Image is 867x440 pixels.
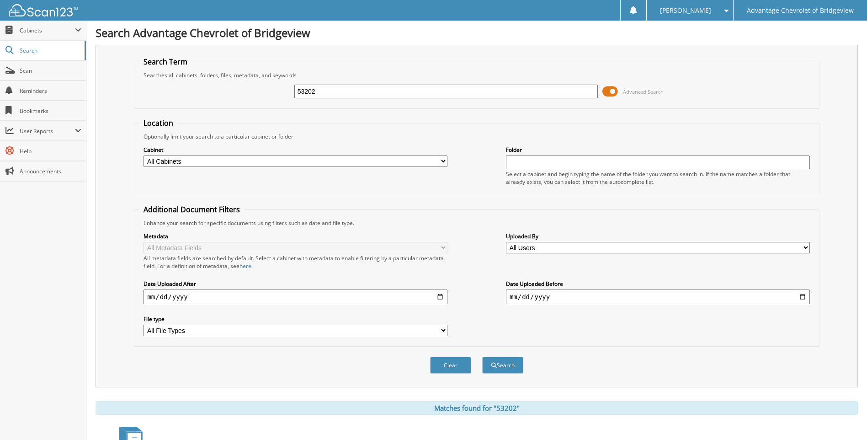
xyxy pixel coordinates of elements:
span: [PERSON_NAME] [660,8,711,13]
label: File type [144,315,447,323]
div: Enhance your search for specific documents using filters such as date and file type. [139,219,814,227]
label: Date Uploaded Before [506,280,810,288]
div: Optionally limit your search to a particular cabinet or folder [139,133,814,140]
span: Cabinets [20,27,75,34]
legend: Additional Document Filters [139,204,245,215]
a: here [239,262,251,270]
span: Help [20,147,81,155]
div: Matches found for "53202" [96,401,858,415]
label: Uploaded By [506,232,810,240]
div: All metadata fields are searched by default. Select a cabinet with metadata to enable filtering b... [144,254,447,270]
img: scan123-logo-white.svg [9,4,78,16]
label: Date Uploaded After [144,280,447,288]
span: Scan [20,67,81,75]
span: Advantage Chevrolet of Bridgeview [747,8,854,13]
label: Folder [506,146,810,154]
label: Cabinet [144,146,447,154]
span: Advanced Search [623,88,664,95]
button: Clear [430,357,471,374]
label: Metadata [144,232,447,240]
span: User Reports [20,127,75,135]
span: Search [20,47,80,54]
legend: Search Term [139,57,192,67]
span: Announcements [20,167,81,175]
div: Searches all cabinets, folders, files, metadata, and keywords [139,71,814,79]
button: Search [482,357,523,374]
input: start [144,290,447,304]
h1: Search Advantage Chevrolet of Bridgeview [96,25,858,40]
legend: Location [139,118,178,128]
span: Reminders [20,87,81,95]
span: Bookmarks [20,107,81,115]
input: end [506,290,810,304]
div: Select a cabinet and begin typing the name of the folder you want to search in. If the name match... [506,170,810,186]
